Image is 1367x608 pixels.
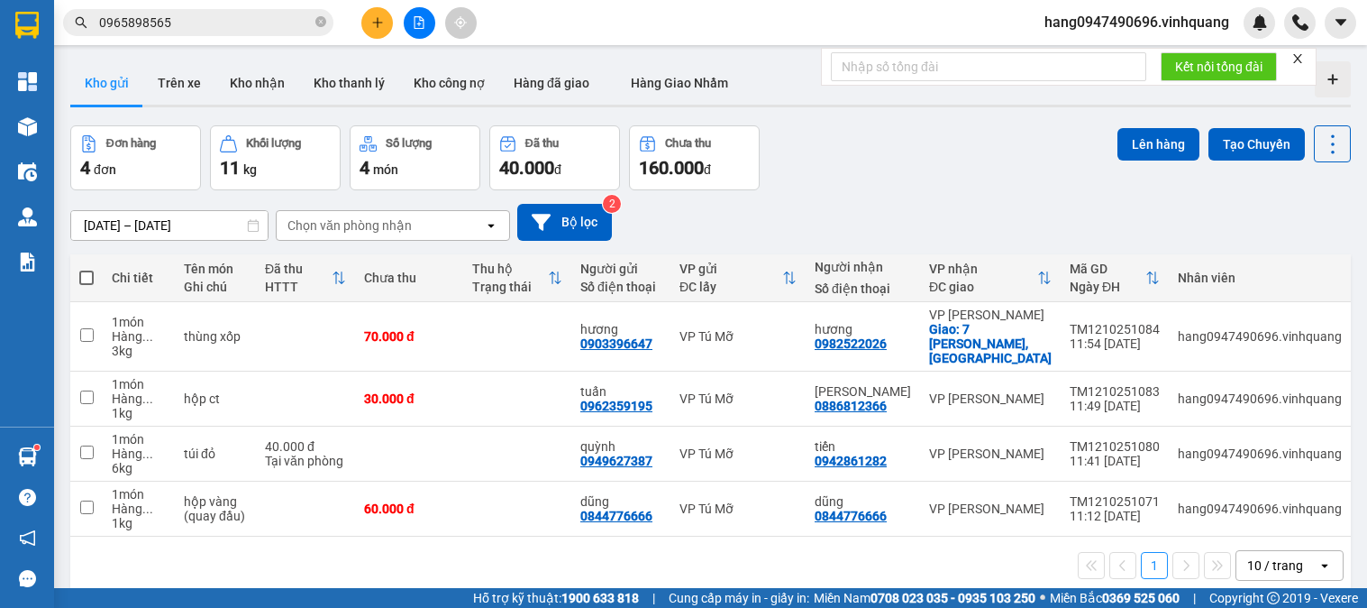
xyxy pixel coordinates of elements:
[580,439,661,454] div: quỳnh
[929,308,1052,322] div: VP [PERSON_NAME]
[350,125,480,190] button: Số lượng4món
[1193,588,1196,608] span: |
[815,494,911,509] div: dũng
[1070,509,1160,523] div: 11:12 [DATE]
[499,157,554,179] span: 40.000
[815,399,887,413] div: 0886812366
[484,218,498,233] svg: open
[1070,399,1160,413] div: 11:49 [DATE]
[315,14,326,32] span: close-circle
[1178,329,1342,344] div: hang0947490696.vinhquang
[679,262,782,276] div: VP gửi
[265,280,332,294] div: HTTT
[215,61,299,105] button: Kho nhận
[112,461,166,475] div: 6 kg
[1315,61,1351,97] div: Tạo kho hàng mới
[929,280,1037,294] div: ĐC giao
[580,262,661,276] div: Người gửi
[18,117,37,136] img: warehouse-icon
[18,162,37,181] img: warehouse-icon
[679,280,782,294] div: ĐC lấy
[1175,57,1262,77] span: Kết nối tổng đài
[184,494,247,523] div: hộp vàng (quay đầu)
[112,487,166,502] div: 1 món
[580,454,652,468] div: 0949627387
[679,502,797,516] div: VP Tú Mỡ
[603,195,621,213] sup: 2
[1178,502,1342,516] div: hang0947490696.vinhquang
[445,7,477,39] button: aim
[364,329,454,344] div: 70.000 đ
[71,211,268,240] input: Select a date range.
[34,445,40,450] sup: 1
[399,61,499,105] button: Kho công nợ
[19,489,36,506] span: question-circle
[19,530,36,547] span: notification
[815,336,887,351] div: 0982522026
[580,336,652,351] div: 0903396647
[1117,128,1199,161] button: Lên hàng
[815,281,911,296] div: Số điện thoại
[112,329,166,344] div: Hàng thông thường
[18,253,37,272] img: solution-icon
[454,16,467,29] span: aim
[184,392,247,406] div: hộp ct
[364,392,454,406] div: 30.000 đ
[814,588,1035,608] span: Miền Nam
[929,262,1037,276] div: VP nhận
[19,570,36,587] span: message
[364,502,454,516] div: 60.000 đ
[1252,14,1268,31] img: icon-new-feature
[386,137,432,150] div: Số lượng
[143,61,215,105] button: Trên xe
[629,125,760,190] button: Chưa thu160.000đ
[371,16,384,29] span: plus
[580,399,652,413] div: 0962359195
[870,591,1035,605] strong: 0708 023 035 - 0935 103 250
[929,502,1052,516] div: VP [PERSON_NAME]
[75,16,87,29] span: search
[580,509,652,523] div: 0844776666
[580,384,661,399] div: tuấn
[70,61,143,105] button: Kho gửi
[1208,128,1305,161] button: Tạo Chuyến
[517,204,612,241] button: Bộ lọc
[1070,262,1145,276] div: Mã GD
[1267,592,1280,604] span: copyright
[112,406,166,420] div: 1 kg
[554,162,561,177] span: đ
[1333,14,1349,31] span: caret-down
[373,162,398,177] span: món
[265,454,346,468] div: Tại văn phòng
[112,516,166,530] div: 1 kg
[70,125,201,190] button: Đơn hàng4đơn
[489,125,620,190] button: Đã thu40.000đ
[315,16,326,27] span: close-circle
[142,329,153,344] span: ...
[1178,447,1342,461] div: hang0947490696.vinhquang
[652,588,655,608] span: |
[265,439,346,454] div: 40.000 đ
[670,254,806,302] th: Toggle SortBy
[1030,11,1244,33] span: hang0947490696.vinhquang
[1161,52,1277,81] button: Kết nối tổng đài
[1070,336,1160,351] div: 11:54 [DATE]
[679,329,797,344] div: VP Tú Mỡ
[499,61,604,105] button: Hàng đã giao
[815,322,911,336] div: hương
[1070,384,1160,399] div: TM1210251083
[631,76,728,90] span: Hàng Giao Nhầm
[1070,322,1160,336] div: TM1210251084
[112,502,166,516] div: Hàng thông thường
[80,157,90,179] span: 4
[1317,558,1332,573] svg: open
[1070,454,1160,468] div: 11:41 [DATE]
[184,447,247,461] div: túi đỏ
[220,157,240,179] span: 11
[815,439,911,454] div: tiến
[1070,280,1145,294] div: Ngày ĐH
[364,271,454,285] div: Chưa thu
[679,392,797,406] div: VP Tú Mỡ
[142,447,153,461] span: ...
[112,344,166,358] div: 3 kg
